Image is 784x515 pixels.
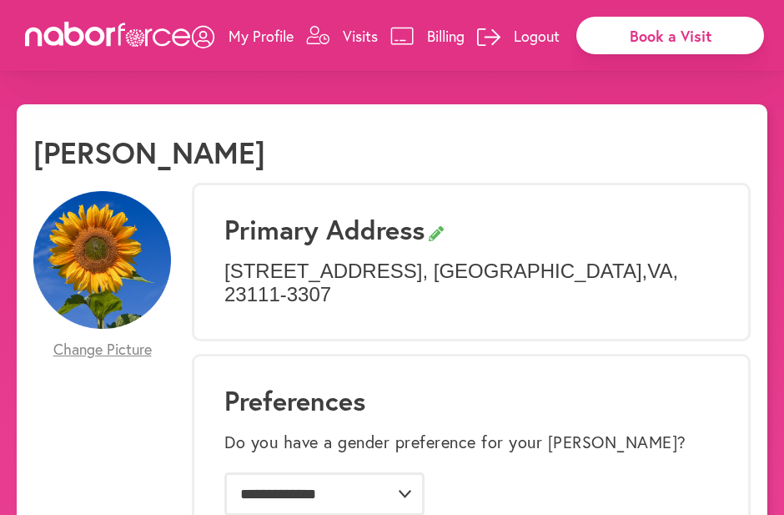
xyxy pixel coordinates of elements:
[224,260,718,308] p: [STREET_ADDRESS] , [GEOGRAPHIC_DATA] , VA , 23111-3307
[477,11,560,61] a: Logout
[192,11,294,61] a: My Profile
[224,432,686,452] label: Do you have a gender preference for your [PERSON_NAME]?
[53,341,152,359] span: Change Picture
[33,191,171,329] img: Rdx3SzarTTylRHckv766
[224,214,718,245] h3: Primary Address
[427,26,465,46] p: Billing
[514,26,560,46] p: Logout
[306,11,378,61] a: Visits
[343,26,378,46] p: Visits
[33,134,265,170] h1: [PERSON_NAME]
[576,17,764,54] div: Book a Visit
[229,26,294,46] p: My Profile
[224,385,718,417] h1: Preferences
[390,11,465,61] a: Billing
